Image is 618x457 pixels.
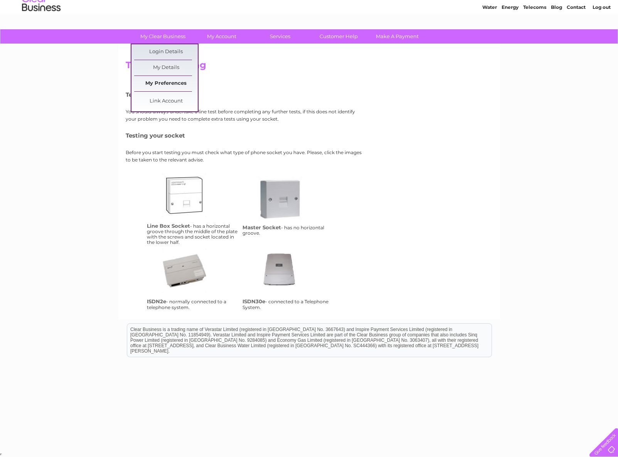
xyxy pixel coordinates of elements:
[242,298,265,304] h4: ISDN30e
[551,33,562,39] a: Blog
[307,29,370,44] a: Customer Help
[473,4,526,13] a: 0333 014 3131
[126,60,493,74] h2: Troubleshooting
[147,223,190,229] h4: Line Box Socket
[162,249,224,310] a: isdn2e
[248,29,312,44] a: Services
[127,4,492,37] div: Clear Business is a trading name of Verastar Limited (registered in [GEOGRAPHIC_DATA] No. 3667643...
[241,171,336,247] td: - has no horizontal groove.
[258,176,319,238] a: ms
[22,20,61,44] img: logo.png
[126,149,365,163] p: Before you start testing you must check what type of phone socket you have. Please, click the ima...
[502,33,519,39] a: Energy
[593,33,611,39] a: Log out
[134,60,198,76] a: My Details
[126,91,365,98] h5: Testing your line
[523,33,546,39] a: Telecoms
[147,298,166,304] h4: ISDN2e
[241,247,336,312] td: - connected to a Telephone System.
[482,33,497,39] a: Water
[258,249,319,310] a: isdn30e
[145,171,241,247] td: - has a horizontal groove through the middle of the plate with the screws and socket located in t...
[134,94,198,109] a: Link Account
[126,108,365,123] p: You should always undertake a line test before completing any further tests, if this does not ide...
[162,173,224,235] a: lbs
[134,44,198,60] a: Login Details
[567,33,586,39] a: Contact
[365,29,429,44] a: Make A Payment
[242,224,281,230] h4: Master Socket
[131,29,195,44] a: My Clear Business
[190,29,253,44] a: My Account
[145,247,241,312] td: - normally connected to a telephone system.
[134,76,198,91] a: My Preferences
[126,132,365,139] h5: Testing your socket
